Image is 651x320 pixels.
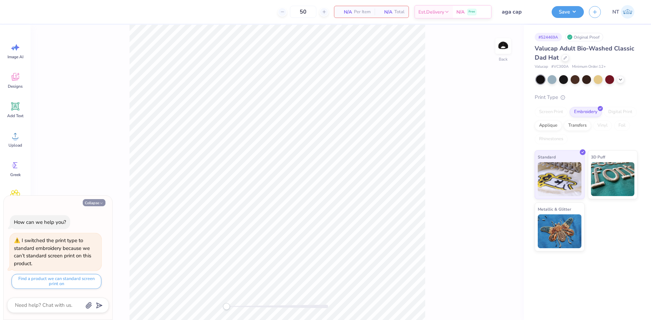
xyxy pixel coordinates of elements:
span: Greek [10,172,21,177]
span: Per Item [354,8,371,16]
span: N/A [379,8,392,16]
div: How can we help you? [14,219,66,226]
div: Vinyl [593,121,612,131]
span: Metallic & Glitter [538,206,571,213]
div: Rhinestones [535,134,568,144]
span: 3D Puff [591,153,605,161]
input: – – [290,6,316,18]
div: Accessibility label [223,303,230,310]
img: Nestor Talens [621,5,634,19]
div: Applique [535,121,562,131]
img: 3D Puff [591,162,635,196]
span: Image AI [7,54,23,60]
span: Valucap [535,64,548,70]
span: Valucap Adult Bio-Washed Classic Dad Hat [535,44,634,62]
button: Save [552,6,584,18]
input: Untitled Design [497,5,547,19]
div: Screen Print [535,107,568,117]
img: Metallic & Glitter [538,214,581,248]
img: Standard [538,162,581,196]
div: # 524469A [535,33,562,41]
span: Add Text [7,113,23,119]
span: NT [612,8,619,16]
div: Embroidery [570,107,602,117]
div: Foil [614,121,630,131]
span: Est. Delivery [418,8,444,16]
div: Digital Print [604,107,637,117]
div: Transfers [564,121,591,131]
img: Back [496,39,510,53]
div: Back [499,56,508,62]
span: Designs [8,84,23,89]
span: N/A [338,8,352,16]
span: Free [469,9,475,14]
div: Original Proof [565,33,603,41]
div: I switched the print type to standard embroidery because we can’t standard screen print on this p... [14,237,91,267]
span: # VC300A [551,64,569,70]
span: Standard [538,153,556,161]
button: Collapse [83,199,105,206]
span: Upload [8,143,22,148]
span: Total [394,8,405,16]
button: Find a product we can standard screen print on [12,274,101,289]
span: Minimum Order: 12 + [572,64,606,70]
span: N/A [456,8,465,16]
div: Print Type [535,93,637,101]
a: NT [609,5,637,19]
